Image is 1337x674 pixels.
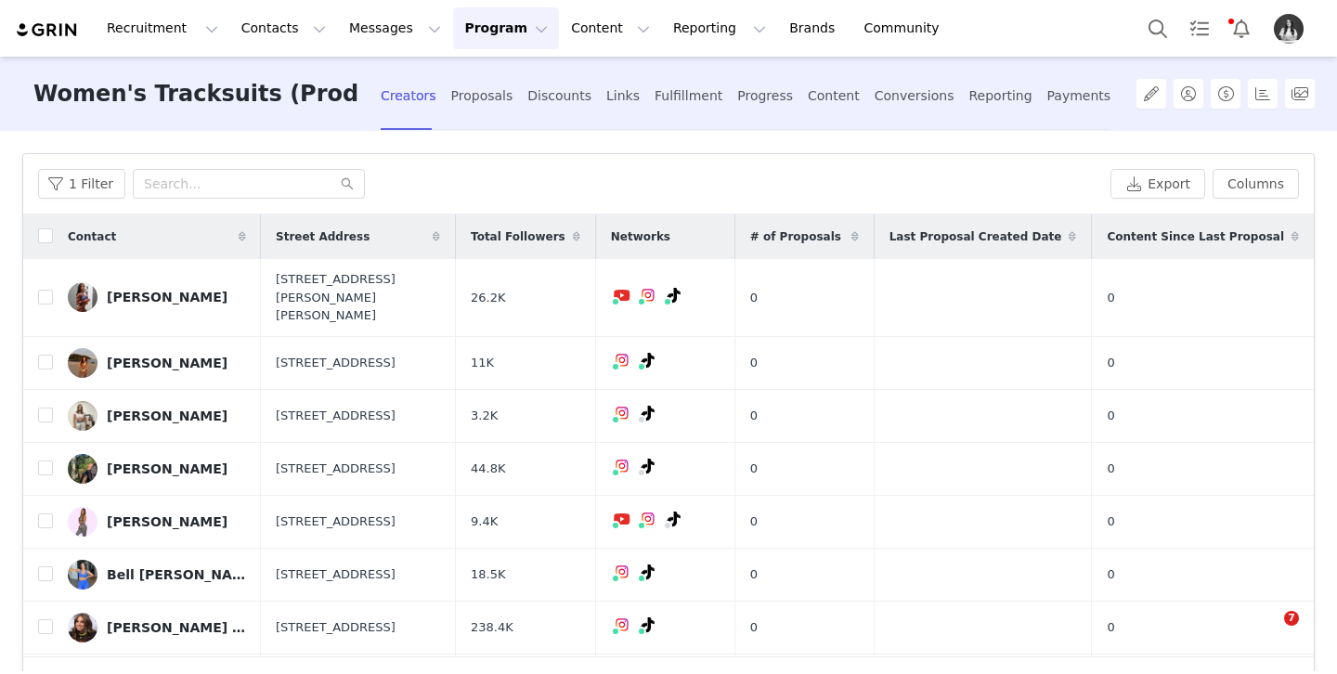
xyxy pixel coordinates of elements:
span: 9.4K [471,512,498,531]
img: 2656166e-5b32-46e7-aa37-420d1398c9c3.jpg [68,401,97,431]
div: [PERSON_NAME] [107,356,227,370]
div: Conversions [875,71,954,121]
a: [PERSON_NAME] [68,454,246,484]
button: 1 Filter [38,169,125,199]
span: 3.2K [471,407,498,425]
img: instagram.svg [641,288,656,303]
img: dc9a3609-4de9-404f-9cb2-c8a09f0e8ab6.jpg [68,613,97,642]
span: 11K [471,354,494,372]
a: [PERSON_NAME] [68,348,246,378]
a: [PERSON_NAME] | Online Fitness Coach [68,613,246,642]
span: 0 [750,565,758,584]
button: Columns [1213,169,1299,199]
span: Contact [68,228,116,245]
img: instagram.svg [615,406,630,421]
span: 0 [750,460,758,478]
span: 0 [1107,407,1114,425]
button: Program [453,7,559,49]
a: [PERSON_NAME] [68,507,246,537]
span: [STREET_ADDRESS] [276,565,396,584]
div: Payments [1047,71,1111,121]
span: [STREET_ADDRESS] [276,354,396,372]
img: b96e358a-d20e-44b2-a8f2-593303c4265c.jpg [1274,14,1304,44]
div: [PERSON_NAME] | Online Fitness Coach [107,620,246,635]
span: Networks [611,228,670,245]
div: [PERSON_NAME] [107,408,227,423]
button: Messages [338,7,452,49]
span: 26.2K [471,289,505,307]
span: 44.8K [471,460,505,478]
div: [PERSON_NAME] [107,514,227,529]
span: [STREET_ADDRESS] [276,618,396,637]
a: Community [853,7,959,49]
span: 238.4K [471,618,513,637]
span: Last Proposal Created Date [889,228,1062,245]
iframe: Intercom live chat [1246,611,1291,655]
img: 2b3da8d7-bf01-4b17-b289-5a66341cd348.jpg [68,507,97,537]
div: Fulfillment [655,71,722,121]
div: Progress [737,71,793,121]
span: 0 [750,407,758,425]
span: 0 [1107,565,1114,584]
span: Street Address [276,228,370,245]
span: [STREET_ADDRESS] [276,512,396,531]
img: instagram.svg [615,564,630,579]
button: Export [1110,169,1205,199]
span: 0 [750,354,758,372]
button: Search [1137,7,1178,49]
button: Notifications [1221,7,1262,49]
i: icon: search [341,177,354,190]
input: Search... [133,169,365,199]
div: [PERSON_NAME] [107,461,227,476]
a: Tasks [1179,7,1220,49]
button: Reporting [662,7,777,49]
div: Creators [381,71,436,121]
span: Total Followers [471,228,565,245]
div: [PERSON_NAME] [107,290,227,305]
a: [PERSON_NAME] [68,282,246,312]
img: 1daa1fe1-c4cd-49ba-b8e1-2f963fc5c847.jpg [68,560,97,590]
a: Bell [PERSON_NAME] [68,560,246,590]
span: # of Proposals [750,228,841,245]
img: instagram.svg [615,617,630,632]
div: Proposals [451,71,513,121]
img: instagram.svg [615,353,630,368]
div: Content [808,71,860,121]
img: 1ce690dc-22e6-413c-9d18-0a6909f4f7c0.jpg [68,282,97,312]
a: [PERSON_NAME] [68,401,246,431]
span: 0 [1107,512,1114,531]
img: instagram.svg [641,512,656,526]
span: 0 [1107,460,1114,478]
div: Bell [PERSON_NAME] [107,567,246,582]
span: [STREET_ADDRESS] [276,460,396,478]
button: Recruitment [96,7,229,49]
a: Brands [778,7,851,49]
span: 0 [1107,618,1114,637]
div: Links [606,71,640,121]
div: Discounts [527,71,591,121]
button: Profile [1263,14,1322,44]
span: Content Since Last Proposal [1107,228,1284,245]
span: 18.5K [471,565,505,584]
span: 0 [750,289,758,307]
img: 812dd898-a7d4-4772-b4b3-c4d01e223841.jpg [68,454,97,484]
img: instagram.svg [615,459,630,473]
img: cd6cc710-ddad-40b6-b36a-c03caf79c447.jpg [68,348,97,378]
button: Contacts [230,7,337,49]
span: 0 [750,512,758,531]
span: 0 [1107,289,1114,307]
span: 0 [750,618,758,637]
span: [STREET_ADDRESS] [276,407,396,425]
span: 0 [1107,354,1114,372]
img: grin logo [15,21,80,39]
h3: Women's Tracksuits (Product) [33,57,358,132]
span: [STREET_ADDRESS][PERSON_NAME][PERSON_NAME] [276,270,440,325]
span: 7 [1284,611,1299,626]
div: Reporting [968,71,1032,121]
button: Content [560,7,661,49]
